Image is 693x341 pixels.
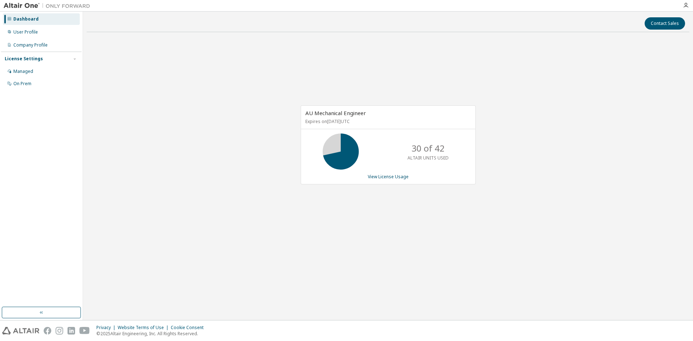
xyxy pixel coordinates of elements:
p: © 2025 Altair Engineering, Inc. All Rights Reserved. [96,331,208,337]
div: On Prem [13,81,31,87]
img: altair_logo.svg [2,327,39,335]
img: facebook.svg [44,327,51,335]
p: ALTAIR UNITS USED [407,155,449,161]
a: View License Usage [368,174,409,180]
img: youtube.svg [79,327,90,335]
div: User Profile [13,29,38,35]
div: Privacy [96,325,118,331]
span: AU Mechanical Engineer [305,109,366,117]
div: License Settings [5,56,43,62]
div: Cookie Consent [171,325,208,331]
p: Expires on [DATE] UTC [305,118,469,124]
div: Company Profile [13,42,48,48]
img: Altair One [4,2,94,9]
div: Managed [13,69,33,74]
div: Website Terms of Use [118,325,171,331]
p: 30 of 42 [411,142,445,154]
button: Contact Sales [645,17,685,30]
img: linkedin.svg [67,327,75,335]
div: Dashboard [13,16,39,22]
img: instagram.svg [56,327,63,335]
